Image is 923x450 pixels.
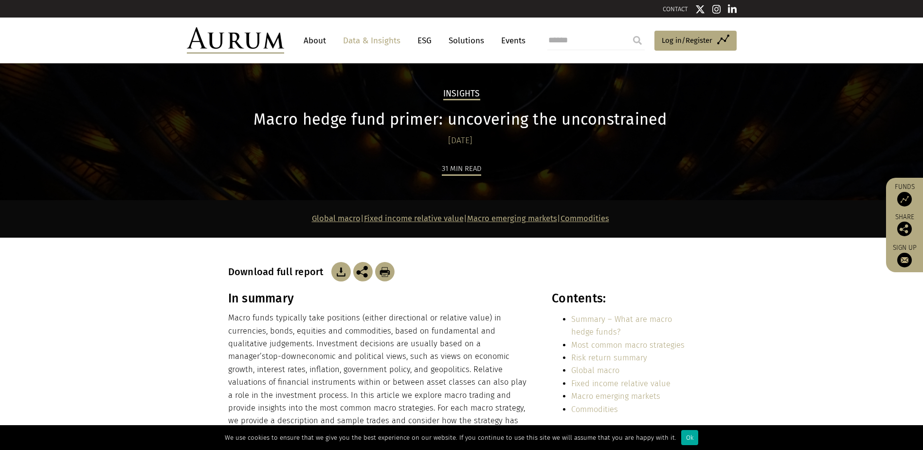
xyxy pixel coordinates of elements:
h1: Macro hedge fund primer: uncovering the unconstrained [228,110,693,129]
img: Access Funds [897,192,912,206]
a: ESG [413,32,436,50]
span: Log in/Register [662,35,712,46]
a: Global macro [571,366,619,375]
a: Commodities [571,405,618,414]
a: Events [496,32,525,50]
span: top-down [266,352,301,361]
img: Twitter icon [695,4,705,14]
h3: Contents: [552,291,692,306]
h2: Insights [443,89,480,100]
a: Fixed income relative value [571,379,670,388]
div: [DATE] [228,134,693,148]
a: CONTACT [663,5,688,13]
a: Macro emerging markets [467,214,557,223]
a: Most common macro strategies [571,340,685,350]
div: 31 min read [442,163,481,176]
a: Funds [891,183,918,206]
img: Download Article [375,262,395,281]
img: Share this post [353,262,373,281]
a: Commodities [561,214,609,223]
a: Solutions [444,32,489,50]
a: Fixed income relative value [364,214,464,223]
a: Macro emerging markets [571,392,660,401]
a: About [299,32,331,50]
input: Submit [628,31,647,50]
img: Instagram icon [712,4,721,14]
img: Linkedin icon [728,4,737,14]
img: Share this post [897,222,912,236]
h3: Download full report [228,266,329,278]
a: Global macro [312,214,361,223]
strong: | | | [312,214,609,223]
h3: In summary [228,291,531,306]
img: Aurum [187,27,284,54]
div: Share [891,214,918,236]
img: Sign up to our newsletter [897,253,912,267]
a: Summary – What are macro hedge funds? [571,315,672,337]
a: Sign up [891,244,918,267]
a: Data & Insights [338,32,405,50]
a: Log in/Register [654,31,737,51]
div: Ok [681,430,698,445]
a: Risk return summary [571,353,647,362]
img: Download Article [331,262,351,281]
p: Macro funds typically take positions (either directional or relative value) in currencies, bonds,... [228,312,531,440]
